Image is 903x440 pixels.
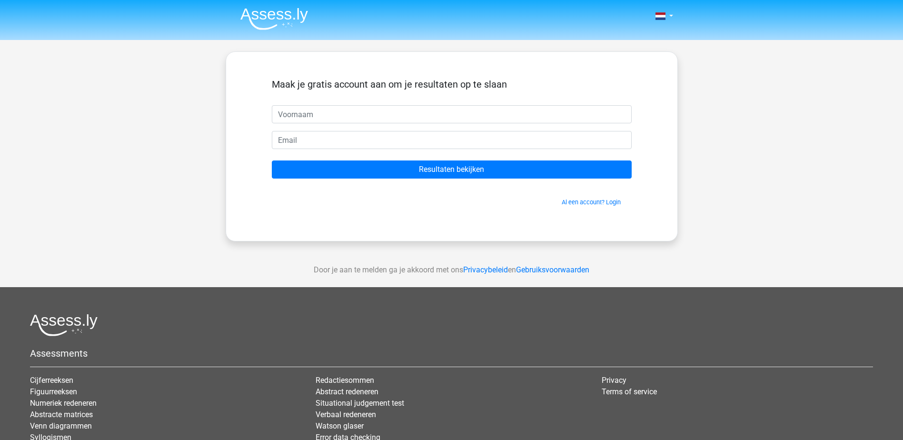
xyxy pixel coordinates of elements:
a: Redactiesommen [316,376,374,385]
a: Figuurreeksen [30,387,77,396]
a: Numeriek redeneren [30,399,97,408]
img: Assessly [240,8,308,30]
img: Assessly logo [30,314,98,336]
a: Privacy [602,376,626,385]
a: Cijferreeksen [30,376,73,385]
a: Watson glaser [316,421,364,430]
a: Abstract redeneren [316,387,378,396]
input: Email [272,131,632,149]
a: Abstracte matrices [30,410,93,419]
a: Gebruiksvoorwaarden [516,265,589,274]
a: Verbaal redeneren [316,410,376,419]
h5: Maak je gratis account aan om je resultaten op te slaan [272,79,632,90]
a: Venn diagrammen [30,421,92,430]
a: Situational judgement test [316,399,404,408]
a: Al een account? Login [562,199,621,206]
input: Resultaten bekijken [272,160,632,179]
a: Terms of service [602,387,657,396]
h5: Assessments [30,348,873,359]
input: Voornaam [272,105,632,123]
a: Privacybeleid [463,265,508,274]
